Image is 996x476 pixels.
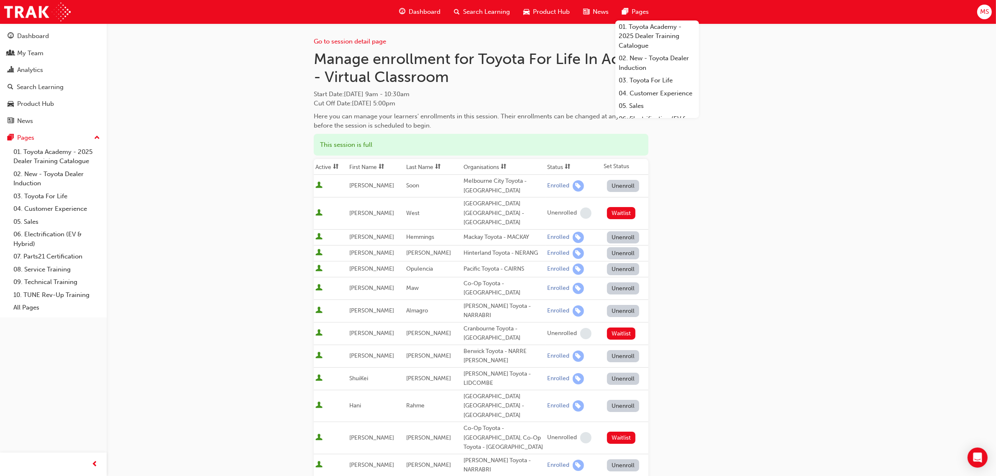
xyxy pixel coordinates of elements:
[10,301,103,314] a: All Pages
[463,177,544,195] div: Melbourne City Toyota - [GEOGRAPHIC_DATA]
[315,352,323,360] span: User is active
[632,7,649,17] span: Pages
[3,130,103,146] button: Pages
[463,233,544,242] div: Mackay Toyota - MACKAY
[17,116,33,126] div: News
[607,207,636,219] button: Waitlist
[344,90,410,98] span: [DATE] 9am - 10:30am
[314,159,348,175] th: Toggle SortBy
[10,168,103,190] a: 02. New - Toyota Dealer Induction
[583,7,589,17] span: news-icon
[314,90,648,99] span: Start Date :
[547,375,569,383] div: Enrolled
[573,305,584,317] span: learningRecordVerb_ENROLL-icon
[315,233,323,241] span: User is active
[406,352,451,359] span: [PERSON_NAME]
[607,350,640,362] button: Unenroll
[406,307,428,314] span: Almagro
[545,159,602,175] th: Toggle SortBy
[315,461,323,469] span: User is active
[17,99,54,109] div: Product Hub
[3,62,103,78] a: Analytics
[463,369,544,388] div: [PERSON_NAME] Toyota - LIDCOMBE
[547,209,577,217] div: Unenrolled
[573,232,584,243] span: learningRecordVerb_ENROLL-icon
[406,375,451,382] span: [PERSON_NAME]
[447,3,517,20] a: search-iconSearch Learning
[406,210,420,217] span: West
[547,182,569,190] div: Enrolled
[349,210,394,217] span: [PERSON_NAME]
[17,65,43,75] div: Analytics
[349,352,394,359] span: [PERSON_NAME]
[547,330,577,338] div: Unenrolled
[349,434,394,441] span: [PERSON_NAME]
[409,7,440,17] span: Dashboard
[3,27,103,130] button: DashboardMy TeamAnalyticsSearch LearningProduct HubNews
[348,159,405,175] th: Toggle SortBy
[547,249,569,257] div: Enrolled
[8,118,14,125] span: news-icon
[463,279,544,298] div: Co-Op Toyota - [GEOGRAPHIC_DATA]
[615,100,699,113] a: 05. Sales
[17,49,44,58] div: My Team
[565,164,571,171] span: sorting-icon
[315,284,323,292] span: User is active
[607,328,636,340] button: Waitlist
[406,461,451,468] span: [PERSON_NAME]
[3,113,103,129] a: News
[315,265,323,273] span: User is active
[8,33,14,40] span: guage-icon
[349,284,394,292] span: [PERSON_NAME]
[349,307,394,314] span: [PERSON_NAME]
[580,432,591,443] span: learningRecordVerb_NONE-icon
[333,164,339,171] span: sorting-icon
[573,400,584,412] span: learningRecordVerb_ENROLL-icon
[349,233,394,241] span: [PERSON_NAME]
[17,133,34,143] div: Pages
[463,324,544,343] div: Cranbourne Toyota - [GEOGRAPHIC_DATA]
[315,402,323,410] span: User is active
[523,7,530,17] span: car-icon
[622,7,628,17] span: pages-icon
[8,134,14,142] span: pages-icon
[547,402,569,410] div: Enrolled
[501,164,507,171] span: sorting-icon
[92,459,98,470] span: prev-icon
[454,7,460,17] span: search-icon
[349,402,361,409] span: Hani
[607,282,640,294] button: Unenroll
[314,134,648,156] div: This session is full
[315,434,323,442] span: User is active
[406,249,451,256] span: [PERSON_NAME]
[314,100,395,107] span: Cut Off Date : [DATE] 5:00pm
[607,180,640,192] button: Unenroll
[399,7,405,17] span: guage-icon
[615,20,699,52] a: 01. Toyota Academy - 2025 Dealer Training Catalogue
[4,3,71,21] img: Trak
[10,190,103,203] a: 03. Toyota For Life
[406,233,434,241] span: Hemmings
[463,392,544,420] div: [GEOGRAPHIC_DATA] [GEOGRAPHIC_DATA] - [GEOGRAPHIC_DATA]
[573,248,584,259] span: learningRecordVerb_ENROLL-icon
[3,79,103,95] a: Search Learning
[406,265,433,272] span: Opulencia
[547,265,569,273] div: Enrolled
[349,375,368,382] span: ShuiKei
[607,247,640,259] button: Unenroll
[593,7,609,17] span: News
[314,112,648,131] div: Here you can manage your learners' enrollments in this session. Their enrollments can be changed ...
[406,330,451,337] span: [PERSON_NAME]
[533,7,570,17] span: Product Hub
[8,100,14,108] span: car-icon
[607,305,640,317] button: Unenroll
[10,215,103,228] a: 05. Sales
[10,276,103,289] a: 09. Technical Training
[406,182,419,189] span: Soon
[10,202,103,215] a: 04. Customer Experience
[463,347,544,366] div: Berwick Toyota - NARRE [PERSON_NAME]
[615,52,699,74] a: 02. New - Toyota Dealer Induction
[517,3,576,20] a: car-iconProduct Hub
[602,159,648,175] th: Set Status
